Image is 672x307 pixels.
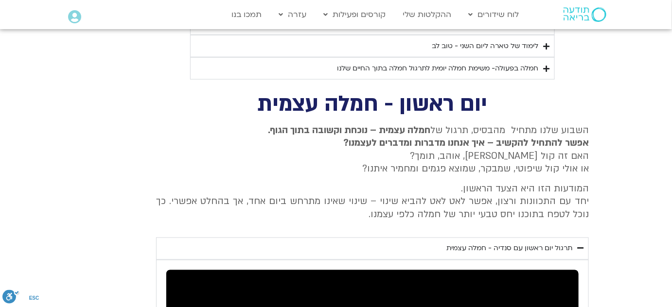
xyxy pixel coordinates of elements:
[337,63,538,74] div: חמלה בפעולה- משימת חמלה יומית לתרגול חמלה בתוך החיים שלנו
[156,94,589,114] h2: יום ראשון - חמלה עצמית
[190,57,555,80] summary: חמלה בפעולה- משימת חמלה יומית לתרגול חמלה בתוך החיים שלנו
[432,40,538,52] div: לימוד של טארה ליום השני - טוב לב
[564,7,606,22] img: תודעה בריאה
[446,243,572,255] div: תרגול יום ראשון עם סנדיה - חמלה עצמית
[274,5,312,24] a: עזרה
[268,124,589,149] strong: חמלה עצמית – נוכחת וקשובה בתוך הגוף. אפשר להתחיל להקשיב – איך אנחנו מדברות ומדברים לעצמנו?
[156,182,589,221] p: המודעות הזו היא הצעד הראשון. יחד עם התכוונות ורצון, אפשר לאט לאט להביא שינוי – שינוי שאינו מתרחש ...
[156,238,589,260] summary: תרגול יום ראשון עם סנדיה - חמלה עצמית
[319,5,391,24] a: קורסים ופעילות
[190,35,555,57] summary: לימוד של טארה ליום השני - טוב לב
[156,124,589,175] p: השבוע שלנו מתחיל מהבסיס, תרגול של האם זה קול [PERSON_NAME], אוהב, תומך? או אולי קול שיפוטי, שמבקר...
[227,5,267,24] a: תמכו בנו
[398,5,457,24] a: ההקלטות שלי
[464,5,524,24] a: לוח שידורים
